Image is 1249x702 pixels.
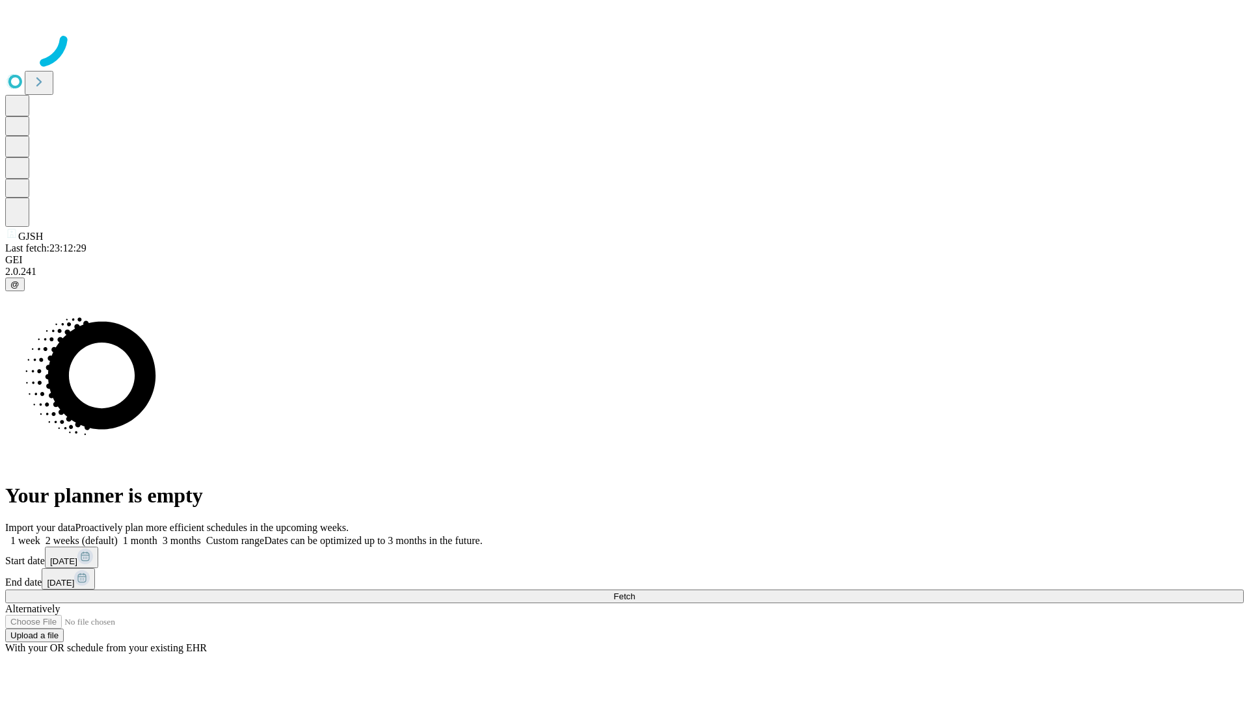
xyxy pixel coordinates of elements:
[10,535,40,546] span: 1 week
[206,535,264,546] span: Custom range
[5,603,60,614] span: Alternatively
[5,522,75,533] span: Import your data
[5,642,207,653] span: With your OR schedule from your existing EHR
[264,535,482,546] span: Dates can be optimized up to 3 months in the future.
[75,522,349,533] span: Proactively plan more efficient schedules in the upcoming weeks.
[47,578,74,588] span: [DATE]
[613,591,635,601] span: Fetch
[5,568,1244,590] div: End date
[5,242,87,253] span: Last fetch: 23:12:29
[163,535,201,546] span: 3 months
[45,547,98,568] button: [DATE]
[5,266,1244,278] div: 2.0.241
[5,547,1244,568] div: Start date
[5,278,25,291] button: @
[123,535,157,546] span: 1 month
[5,484,1244,508] h1: Your planner is empty
[5,629,64,642] button: Upload a file
[18,231,43,242] span: GJSH
[5,590,1244,603] button: Fetch
[50,556,77,566] span: [DATE]
[46,535,118,546] span: 2 weeks (default)
[42,568,95,590] button: [DATE]
[5,254,1244,266] div: GEI
[10,279,20,289] span: @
